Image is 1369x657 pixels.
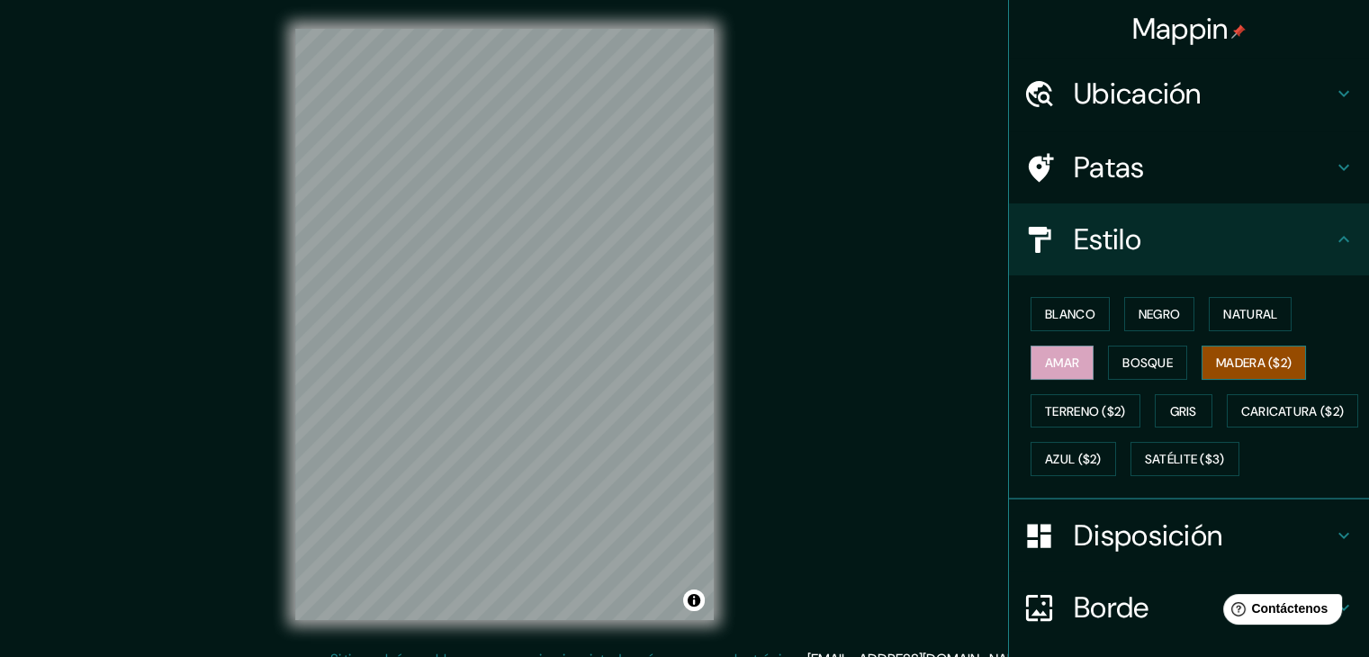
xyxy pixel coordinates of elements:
[1045,452,1102,468] font: Azul ($2)
[1031,442,1116,476] button: Azul ($2)
[1209,587,1349,637] iframe: Lanzador de widgets de ayuda
[1074,148,1145,186] font: Patas
[1009,499,1369,571] div: Disposición
[1202,346,1306,380] button: Madera ($2)
[1009,131,1369,203] div: Patas
[1045,403,1126,419] font: Terreno ($2)
[1223,306,1277,322] font: Natural
[1130,442,1239,476] button: Satélite ($3)
[1009,203,1369,275] div: Estilo
[1122,355,1173,371] font: Bosque
[1124,297,1195,331] button: Negro
[1241,403,1345,419] font: Caricatura ($2)
[1155,394,1212,428] button: Gris
[683,589,705,611] button: Activar o desactivar atribución
[1231,24,1246,39] img: pin-icon.png
[1170,403,1197,419] font: Gris
[1009,58,1369,130] div: Ubicación
[1132,10,1229,48] font: Mappin
[1074,517,1222,554] font: Disposición
[1074,75,1202,112] font: Ubicación
[1031,297,1110,331] button: Blanco
[1031,346,1094,380] button: Amar
[1009,571,1369,643] div: Borde
[1074,220,1141,258] font: Estilo
[1108,346,1187,380] button: Bosque
[1145,452,1225,468] font: Satélite ($3)
[1139,306,1181,322] font: Negro
[1074,589,1149,626] font: Borde
[1031,394,1140,428] button: Terreno ($2)
[1045,306,1095,322] font: Blanco
[1209,297,1292,331] button: Natural
[295,29,714,620] canvas: Mapa
[1216,355,1292,371] font: Madera ($2)
[1227,394,1359,428] button: Caricatura ($2)
[1045,355,1079,371] font: Amar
